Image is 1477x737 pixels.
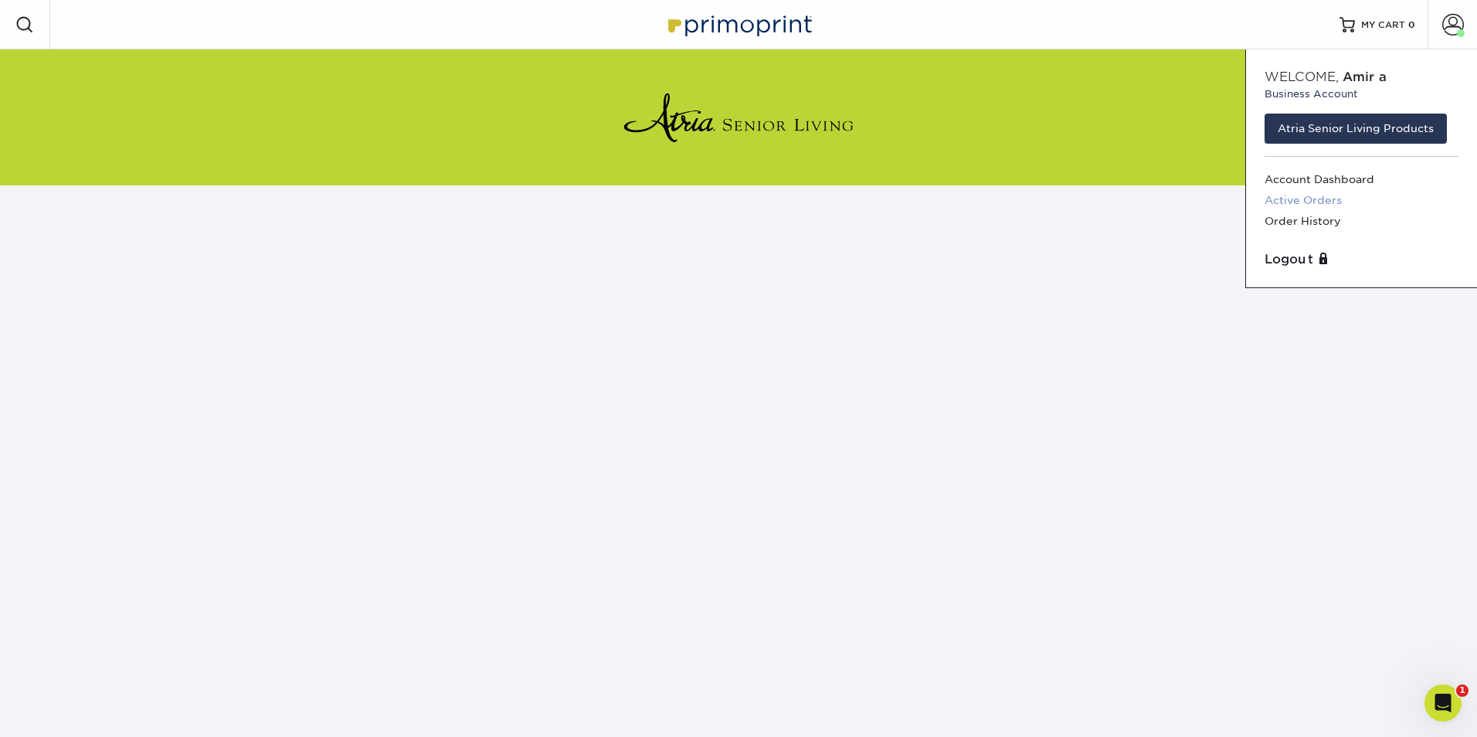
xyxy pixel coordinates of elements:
[661,8,816,41] img: Primoprint
[1265,169,1458,190] a: Account Dashboard
[1265,211,1458,232] a: Order History
[1265,190,1458,211] a: Active Orders
[1408,19,1415,30] span: 0
[1456,684,1469,697] span: 1
[1265,70,1339,84] span: Welcome,
[1265,114,1447,143] a: Atria Senior Living Products
[1361,19,1405,32] span: MY CART
[1265,87,1458,101] small: Business Account
[623,87,854,148] img: Atria Senior Living
[1424,684,1462,722] iframe: Intercom live chat
[1343,70,1387,84] span: Amira
[1265,250,1458,269] a: Logout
